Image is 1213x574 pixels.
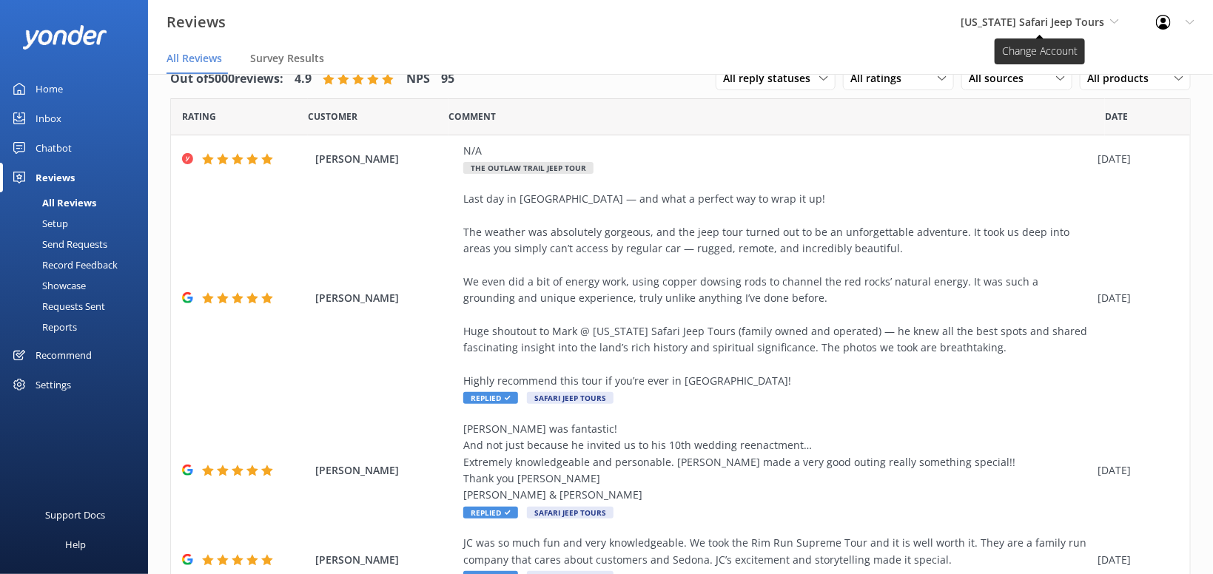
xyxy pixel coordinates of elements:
[1105,109,1128,124] span: Date
[969,70,1032,87] span: All sources
[9,213,148,234] a: Setup
[315,462,456,479] span: [PERSON_NAME]
[36,340,92,370] div: Recommend
[308,109,357,124] span: Date
[36,163,75,192] div: Reviews
[9,296,148,317] a: Requests Sent
[463,162,594,174] span: The Outlaw Trail Jeep Tour
[36,104,61,133] div: Inbox
[9,254,118,275] div: Record Feedback
[182,109,216,124] span: Date
[315,151,456,167] span: [PERSON_NAME]
[170,70,283,89] h4: Out of 5000 reviews:
[36,133,72,163] div: Chatbot
[9,234,107,254] div: Send Requests
[22,25,107,50] img: yonder-white-logo.png
[448,109,496,124] span: Question
[167,10,226,34] h3: Reviews
[9,234,148,254] a: Send Requests
[1098,151,1172,167] div: [DATE]
[463,143,1090,159] div: N/A
[9,317,77,337] div: Reports
[463,392,518,404] span: Replied
[1098,290,1172,306] div: [DATE]
[406,70,430,89] h4: NPS
[9,192,148,213] a: All Reviews
[9,275,148,296] a: Showcase
[315,552,456,568] span: [PERSON_NAME]
[463,535,1090,568] div: JC was so much fun and very knowledgeable. We took the Rim Run Supreme Tour and it is well worth ...
[295,70,312,89] h4: 4.9
[1087,70,1157,87] span: All products
[9,275,86,296] div: Showcase
[167,51,222,66] span: All Reviews
[723,70,819,87] span: All reply statuses
[961,15,1104,29] span: [US_STATE] Safari Jeep Tours
[46,500,106,530] div: Support Docs
[9,317,148,337] a: Reports
[9,192,96,213] div: All Reviews
[36,74,63,104] div: Home
[65,530,86,559] div: Help
[527,392,614,404] span: Safari Jeep Tours
[9,254,148,275] a: Record Feedback
[1098,552,1172,568] div: [DATE]
[527,507,614,519] span: Safari Jeep Tours
[850,70,910,87] span: All ratings
[315,290,456,306] span: [PERSON_NAME]
[463,191,1090,390] div: Last day in [GEOGRAPHIC_DATA] — and what a perfect way to wrap it up! The weather was absolutely ...
[1098,462,1172,479] div: [DATE]
[9,296,105,317] div: Requests Sent
[250,51,324,66] span: Survey Results
[9,213,68,234] div: Setup
[441,70,454,89] h4: 95
[463,507,518,519] span: Replied
[36,370,71,399] div: Settings
[463,421,1090,504] div: [PERSON_NAME] was fantastic! And not just because he invited us to his 10th wedding reenactment… ...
